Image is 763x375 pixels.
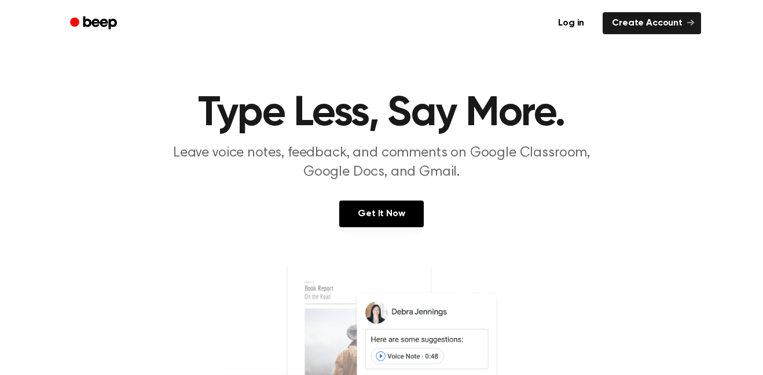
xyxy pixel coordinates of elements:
[339,201,423,227] a: Get It Now
[159,144,604,182] p: Leave voice notes, feedback, and comments on Google Classroom, Google Docs, and Gmail.
[546,10,596,37] a: Log in
[62,12,127,35] a: Beep
[603,12,701,34] a: Create Account
[85,93,678,134] h1: Type Less, Say More.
